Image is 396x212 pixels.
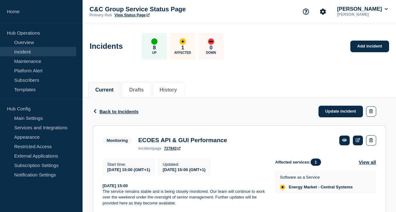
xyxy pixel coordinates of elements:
[206,51,216,54] p: Down
[359,159,376,166] button: View all
[107,167,150,172] span: [DATE] 15:00 (GMT+1)
[209,45,212,51] p: 0
[208,38,214,45] div: down
[280,175,353,180] p: Software as a Service
[164,146,181,151] a: 727843
[138,146,162,151] p: page
[103,189,265,206] p: The service remains stable and is being closely monitored. Our team will continue to work over th...
[174,51,191,54] p: Affected
[95,87,114,93] button: Current
[93,109,139,114] button: Back to Incidents
[90,42,123,51] h1: Incidents
[103,183,128,188] strong: [DATE] 15:00
[163,162,205,167] p: Updated :
[280,185,285,190] div: affected
[107,162,150,167] p: Start time :
[181,45,184,51] p: 1
[319,106,363,117] a: Update incident
[152,51,157,54] p: Up
[103,137,132,144] span: Monitoring
[311,159,321,166] span: 1
[289,185,353,190] span: Energy Market - Central Systems
[299,5,313,18] button: Support
[129,87,144,93] button: Drafts
[89,13,112,17] p: Primary Hub
[180,38,186,45] div: affected
[316,5,330,18] button: Account settings
[89,6,215,13] p: C&C Group Service Status Page
[153,45,156,51] p: 8
[275,159,324,166] span: Affected services:
[151,38,158,45] div: up
[336,6,389,12] button: [PERSON_NAME]
[100,109,139,114] span: Back to Incidents
[163,167,205,172] div: [DATE] 15:00 (GMT+1)
[350,41,389,52] a: Add incident
[138,146,153,151] span: incident
[138,137,227,144] h3: ECOES API & GUI Performance
[114,13,149,17] a: View Status Page
[160,87,177,93] button: History
[336,12,389,17] p: [PERSON_NAME]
